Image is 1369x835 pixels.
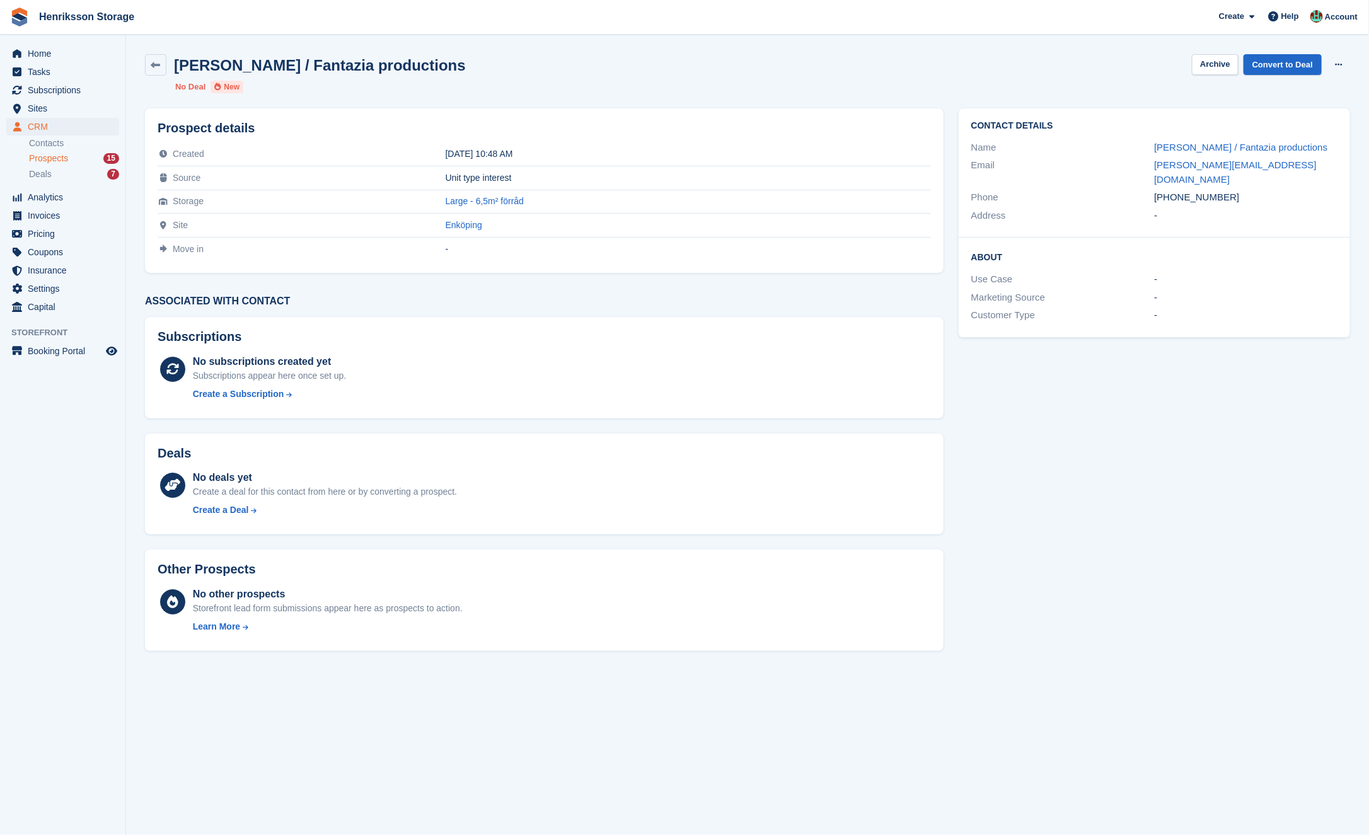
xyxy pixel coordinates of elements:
[1325,11,1358,23] span: Account
[6,100,119,117] a: menu
[193,388,284,401] div: Create a Subscription
[971,121,1337,131] h2: Contact Details
[1154,159,1317,185] a: [PERSON_NAME][EMAIL_ADDRESS][DOMAIN_NAME]
[28,298,103,316] span: Capital
[1219,10,1244,23] span: Create
[145,296,944,307] h3: Associated with contact
[28,342,103,360] span: Booking Portal
[10,8,29,26] img: stora-icon-8386f47178a22dfd0bd8f6a31ec36ba5ce8667c1dd55bd0f319d3a0aa187defe.svg
[1154,308,1337,323] div: -
[175,81,205,93] li: No Deal
[971,158,1155,187] div: Email
[446,244,931,254] div: -
[6,342,119,360] a: menu
[6,207,119,224] a: menu
[104,343,119,359] a: Preview store
[28,63,103,81] span: Tasks
[1281,10,1299,23] span: Help
[1192,54,1239,75] button: Archive
[28,243,103,261] span: Coupons
[446,149,931,159] div: [DATE] 10:48 AM
[29,168,119,181] a: Deals 7
[6,298,119,316] a: menu
[193,504,457,517] a: Create a Deal
[211,81,243,93] li: New
[173,173,200,183] span: Source
[1244,54,1322,75] a: Convert to Deal
[971,190,1155,205] div: Phone
[6,63,119,81] a: menu
[28,262,103,279] span: Insurance
[6,280,119,297] a: menu
[6,118,119,135] a: menu
[158,121,931,135] h2: Prospect details
[6,243,119,261] a: menu
[158,562,256,577] h2: Other Prospects
[1310,10,1323,23] img: Isak Martinelle
[193,504,249,517] div: Create a Deal
[193,354,347,369] div: No subscriptions created yet
[29,153,68,164] span: Prospects
[1154,272,1337,287] div: -
[173,220,188,230] span: Site
[1154,142,1327,153] a: [PERSON_NAME] / Fantazia productions
[28,280,103,297] span: Settings
[446,173,931,183] div: Unit type interest
[6,262,119,279] a: menu
[28,225,103,243] span: Pricing
[1154,209,1337,223] div: -
[193,620,463,633] a: Learn More
[193,485,457,498] div: Create a deal for this contact from here or by converting a prospect.
[158,446,191,461] h2: Deals
[1154,291,1337,305] div: -
[158,330,931,344] h2: Subscriptions
[173,196,204,206] span: Storage
[6,188,119,206] a: menu
[173,149,204,159] span: Created
[971,308,1155,323] div: Customer Type
[29,152,119,165] a: Prospects 15
[6,225,119,243] a: menu
[193,620,240,633] div: Learn More
[193,388,347,401] a: Create a Subscription
[28,207,103,224] span: Invoices
[971,250,1337,263] h2: About
[174,57,466,74] h2: [PERSON_NAME] / Fantazia productions
[28,45,103,62] span: Home
[6,81,119,99] a: menu
[971,209,1155,223] div: Address
[1154,190,1337,205] div: [PHONE_NUMBER]
[446,220,482,230] a: Enköping
[193,587,463,602] div: No other prospects
[107,169,119,180] div: 7
[446,196,524,206] a: Large - 6,5m² förråd
[34,6,139,27] a: Henriksson Storage
[6,45,119,62] a: menu
[193,602,463,615] div: Storefront lead form submissions appear here as prospects to action.
[29,137,119,149] a: Contacts
[971,291,1155,305] div: Marketing Source
[193,369,347,383] div: Subscriptions appear here once set up.
[103,153,119,164] div: 15
[28,188,103,206] span: Analytics
[28,81,103,99] span: Subscriptions
[29,168,52,180] span: Deals
[28,100,103,117] span: Sites
[28,118,103,135] span: CRM
[193,470,457,485] div: No deals yet
[11,326,125,339] span: Storefront
[971,272,1155,287] div: Use Case
[971,141,1155,155] div: Name
[173,244,204,254] span: Move in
